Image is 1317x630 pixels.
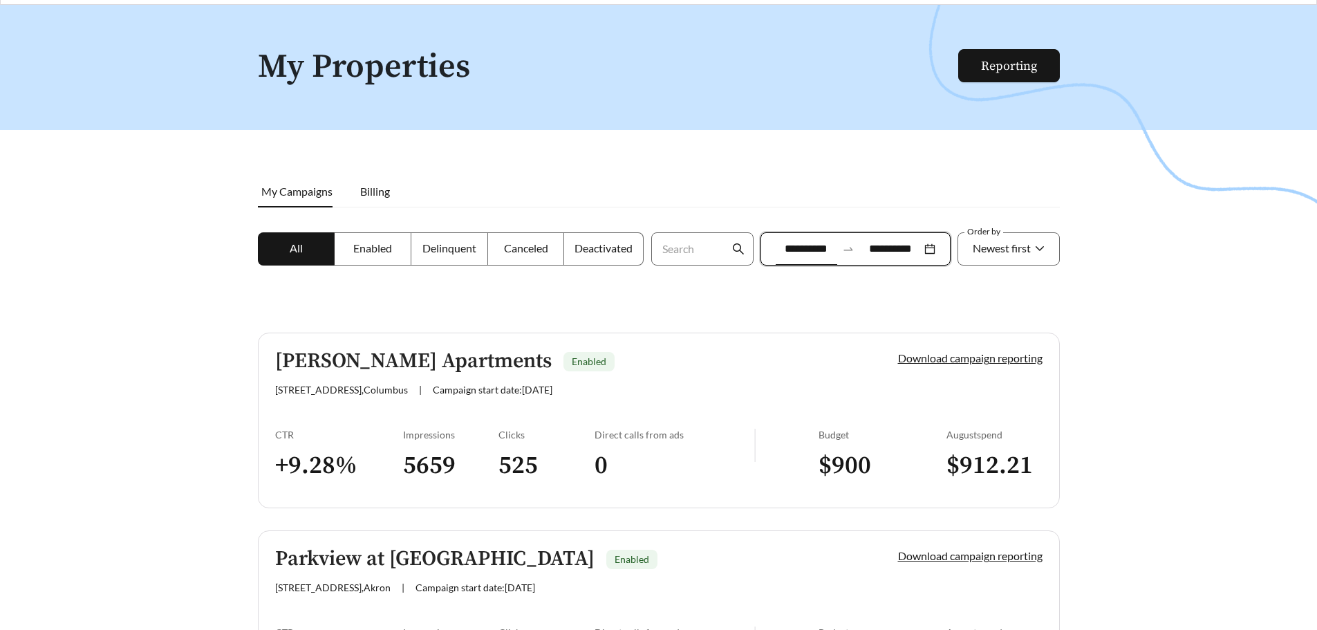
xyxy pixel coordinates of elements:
span: Campaign start date: [DATE] [415,582,535,593]
h3: + 9.28 % [275,450,403,481]
div: August spend [946,429,1043,441]
span: Delinquent [422,241,476,254]
div: CTR [275,429,403,441]
a: Download campaign reporting [898,351,1043,364]
span: Enabled [615,553,649,565]
h5: Parkview at [GEOGRAPHIC_DATA] [275,548,595,571]
span: swap-right [842,243,854,255]
button: Reporting [958,49,1060,82]
div: Impressions [403,429,499,441]
a: Reporting [981,58,1037,74]
span: Campaign start date: [DATE] [433,384,552,396]
div: Direct calls from ads [595,429,754,441]
h3: 525 [498,450,595,481]
a: Download campaign reporting [898,549,1043,562]
span: Enabled [353,241,392,254]
div: Clicks [498,429,595,441]
h3: $ 912.21 [946,450,1043,481]
h3: 0 [595,450,754,481]
span: | [419,384,422,396]
h5: [PERSON_NAME] Apartments [275,350,552,373]
span: My Campaigns [261,185,333,198]
span: Newest first [973,241,1031,254]
span: Enabled [572,355,606,367]
span: [STREET_ADDRESS] , Columbus [275,384,408,396]
span: All [290,241,303,254]
h3: $ 900 [819,450,946,481]
h1: My Properties [258,49,960,86]
a: [PERSON_NAME] ApartmentsEnabled[STREET_ADDRESS],Columbus|Campaign start date:[DATE]Download campa... [258,333,1060,508]
span: | [402,582,404,593]
span: Billing [360,185,390,198]
span: to [842,243,854,255]
span: search [732,243,745,255]
div: Budget [819,429,946,441]
span: [STREET_ADDRESS] , Akron [275,582,391,593]
img: line [754,429,756,462]
span: Canceled [504,241,548,254]
h3: 5659 [403,450,499,481]
span: Deactivated [575,241,633,254]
